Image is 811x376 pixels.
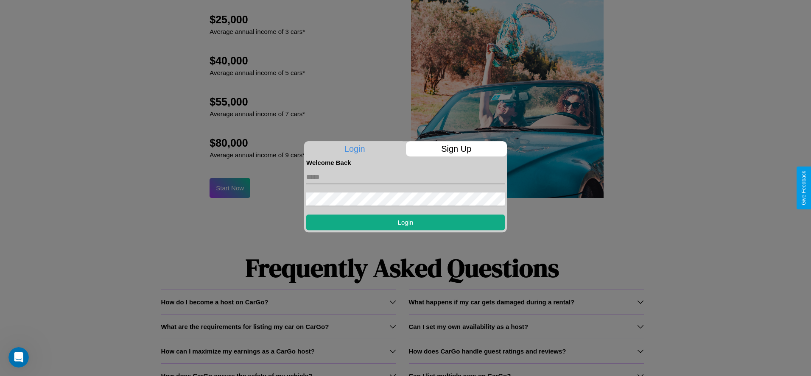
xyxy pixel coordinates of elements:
[304,141,405,156] p: Login
[406,141,507,156] p: Sign Up
[8,347,29,368] iframe: Intercom live chat
[306,159,505,166] h4: Welcome Back
[801,171,807,205] div: Give Feedback
[306,214,505,230] button: Login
